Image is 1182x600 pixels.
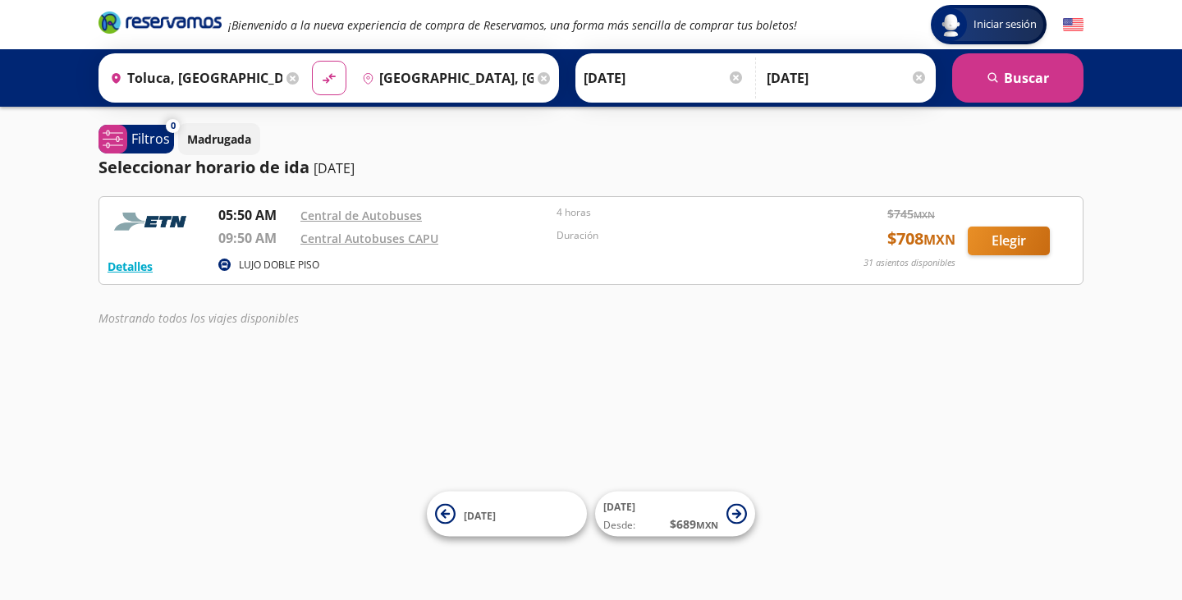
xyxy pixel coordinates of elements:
a: Central Autobuses CAPU [300,231,438,246]
input: Buscar Destino [355,57,534,98]
em: Mostrando todos los viajes disponibles [98,310,299,326]
input: Opcional [767,57,928,98]
p: 09:50 AM [218,228,292,248]
span: Iniciar sesión [967,16,1043,33]
img: RESERVAMOS [108,205,198,238]
button: Detalles [108,258,153,275]
span: $ 708 [887,227,955,251]
span: $ 689 [670,515,718,533]
span: $ 745 [887,205,935,222]
span: [DATE] [464,508,496,522]
p: Seleccionar horario de ida [98,155,309,180]
p: Filtros [131,129,170,149]
p: Madrugada [187,131,251,148]
p: 05:50 AM [218,205,292,225]
input: Buscar Origen [103,57,282,98]
a: Brand Logo [98,10,222,39]
p: Duración [557,228,804,243]
button: [DATE] [427,492,587,537]
small: MXN [696,519,718,531]
small: MXN [923,231,955,249]
p: LUJO DOBLE PISO [239,258,319,273]
button: Madrugada [178,123,260,155]
p: [DATE] [314,158,355,178]
button: English [1063,15,1083,35]
em: ¡Bienvenido a la nueva experiencia de compra de Reservamos, una forma más sencilla de comprar tus... [228,17,797,33]
span: Desde: [603,518,635,533]
i: Brand Logo [98,10,222,34]
span: 0 [171,119,176,133]
p: 4 horas [557,205,804,220]
button: [DATE]Desde:$689MXN [595,492,755,537]
button: Buscar [952,53,1083,103]
small: MXN [914,208,935,221]
p: 31 asientos disponibles [864,256,955,270]
span: [DATE] [603,500,635,514]
button: 0Filtros [98,125,174,153]
a: Central de Autobuses [300,208,422,223]
button: Elegir [968,227,1050,255]
input: Elegir Fecha [584,57,744,98]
